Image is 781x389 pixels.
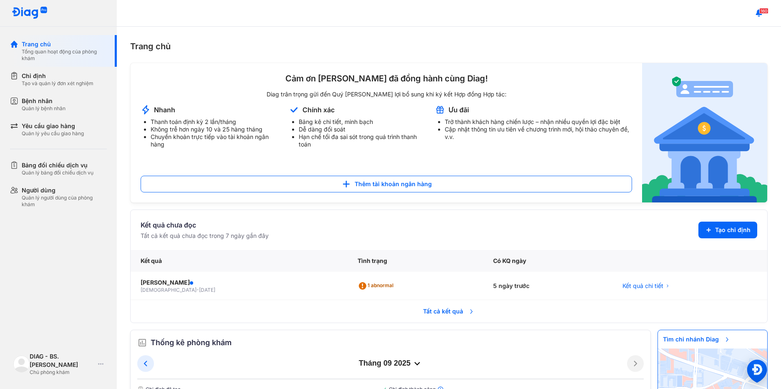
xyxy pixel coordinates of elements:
div: Ưu đãi [448,105,469,114]
div: Kết quả chưa đọc [141,220,269,230]
span: - [197,287,199,293]
li: Thanh toán định kỳ 2 lần/tháng [151,118,279,126]
div: Kết quả [131,250,348,272]
li: Không trễ hơn ngày 10 và 25 hàng tháng [151,126,279,133]
span: Tìm chi nhánh Diag [658,330,736,349]
img: account-announcement [289,105,299,115]
div: Trang chủ [22,40,107,48]
div: Có KQ ngày [483,250,612,272]
span: Thống kê phòng khám [151,337,232,349]
div: Diag trân trọng gửi đến Quý [PERSON_NAME] lợi bổ sung khi ký kết Hợp đồng Hợp tác: [141,91,632,98]
img: account-announcement [141,105,151,115]
div: Tổng quan hoạt động của phòng khám [22,48,107,62]
div: [PERSON_NAME] [141,278,338,287]
div: Trang chủ [130,40,768,53]
li: Chuyển khoản trực tiếp vào tài khoản ngân hàng [151,133,279,148]
div: Quản lý người dùng của phòng khám [22,194,107,208]
div: Tình trạng [348,250,483,272]
li: Dễ dàng đối soát [299,126,425,133]
div: Tất cả kết quả chưa đọc trong 7 ngày gần đây [141,232,269,240]
span: Tất cả kết quả [418,302,480,321]
div: Chỉ định [22,72,93,80]
span: [DATE] [199,287,215,293]
img: logo [13,356,30,372]
span: Kết quả chi tiết [622,282,663,290]
img: logo [12,7,48,20]
div: Cảm ơn [PERSON_NAME] đã đồng hành cùng Diag! [141,73,632,84]
div: Yêu cầu giao hàng [22,122,84,130]
div: Bảng đối chiếu dịch vụ [22,161,93,169]
li: Bảng kê chi tiết, minh bạch [299,118,425,126]
div: Quản lý bảng đối chiếu dịch vụ [22,169,93,176]
img: account-announcement [642,63,767,202]
div: Quản lý bệnh nhân [22,105,66,112]
div: Người dùng [22,186,107,194]
li: Hạn chế tối đa sai sót trong quá trình thanh toán [299,133,425,148]
div: Bệnh nhân [22,97,66,105]
button: Thêm tài khoản ngân hàng [141,176,632,192]
img: order.5a6da16c.svg [137,338,147,348]
div: 5 ngày trước [483,272,612,301]
div: Tạo và quản lý đơn xét nghiệm [22,80,93,87]
div: tháng 09 2025 [154,359,627,369]
div: Nhanh [154,105,175,114]
span: Tạo chỉ định [715,226,751,234]
img: account-announcement [435,105,445,115]
span: 160 [759,8,768,14]
div: 1 abnormal [358,279,397,293]
div: DIAG - BS. [PERSON_NAME] [30,352,95,369]
div: Chính xác [302,105,335,114]
button: Tạo chỉ định [698,222,757,238]
span: [DEMOGRAPHIC_DATA] [141,287,197,293]
li: Cập nhật thông tin ưu tiên về chương trình mới, hội thảo chuyên đề, v.v. [445,126,632,141]
div: Chủ phòng khám [30,369,95,376]
div: Quản lý yêu cầu giao hàng [22,130,84,137]
li: Trở thành khách hàng chiến lược – nhận nhiều quyền lợi đặc biệt [445,118,632,126]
